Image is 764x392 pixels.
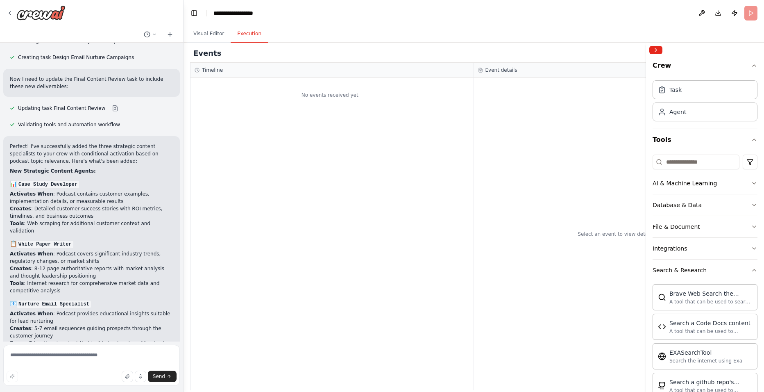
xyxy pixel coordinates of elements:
[17,181,79,188] code: Case Study Developer
[653,201,702,209] div: Database & Data
[17,241,73,248] code: White Paper Writer
[193,48,221,59] h2: Events
[653,128,757,151] button: Tools
[10,168,96,174] strong: New Strategic Content Agents:
[658,293,666,301] img: Bravesearchtool
[18,121,120,128] span: Validating tools and automation workflow
[10,251,53,257] strong: Activates When
[10,280,24,286] strong: Tools
[669,289,752,298] div: Brave Web Search the internet
[10,221,24,226] strong: Tools
[10,325,173,340] li: : 5-7 email sequences guiding prospects through the customer journey
[153,373,165,380] span: Send
[653,173,757,194] button: AI & Machine Learning
[10,75,173,90] p: Now I need to update the Final Content Review task to include these new deliverables:
[653,57,757,77] button: Crew
[669,349,742,357] div: EXASearchTool
[669,319,752,327] div: Search a Code Docs content
[578,231,653,237] div: Select an event to view details
[187,25,231,43] button: Visual Editor
[231,25,268,43] button: Execution
[10,340,173,354] li: : Educational content that builds trust and qualifies leads over time
[148,371,177,382] button: Send
[653,238,757,259] button: Integrations
[17,301,91,308] code: Nurture Email Specialist
[653,266,707,274] div: Search & Research
[653,179,717,187] div: AI & Machine Learning
[213,9,269,17] nav: breadcrumb
[141,30,160,39] button: Switch to previous chat
[653,244,687,253] div: Integrations
[7,371,18,382] button: Improve this prompt
[653,260,757,281] button: Search & Research
[658,323,666,331] img: Codedocssearchtool
[10,190,173,205] li: : Podcast contains customer examples, implementation details, or measurable results
[658,352,666,360] img: Exasearchtool
[10,220,173,235] li: : Web scraping for additional customer context and validation
[10,180,79,187] strong: 📊
[10,206,31,212] strong: Creates
[10,143,173,165] p: Perfect! I've successfully added the three strategic content specialists to your crew with condit...
[10,266,31,271] strong: Creates
[16,5,66,20] img: Logo
[658,382,666,390] img: Githubsearchtool
[10,205,173,220] li: : Detailed customer success stories with ROI metrics, timelines, and business outcomes
[653,77,757,128] div: Crew
[653,223,700,231] div: File & Document
[669,358,742,364] div: Search the internet using Exa
[485,67,517,73] h3: Event details
[190,82,469,108] div: No events received yet
[669,299,752,305] div: A tool that can be used to search the internet with a search_query.
[10,311,53,317] strong: Activates When
[10,250,173,265] li: : Podcast covers significant industry trends, regulatory changes, or market shifts
[649,46,662,54] button: Collapse right sidebar
[18,54,134,61] span: Creating task Design Email Nurture Campaigns
[669,328,752,335] div: A tool that can be used to semantic search a query from a Code Docs content.
[135,371,146,382] button: Click to speak your automation idea
[10,300,91,307] strong: 📧
[10,310,173,325] li: : Podcast provides educational insights suitable for lead nurturing
[10,240,73,247] strong: 📋
[653,216,757,237] button: File & Document
[10,191,53,197] strong: Activates When
[122,371,133,382] button: Upload files
[188,7,200,19] button: Hide left sidebar
[10,326,31,331] strong: Creates
[653,194,757,216] button: Database & Data
[202,67,223,73] h3: Timeline
[10,265,173,280] li: : 8-12 page authoritative reports with market analysis and thought leadership positioning
[669,86,682,94] div: Task
[18,105,105,112] span: Updating task Final Content Review
[10,280,173,294] li: : Internet research for comprehensive market data and competitive analysis
[669,378,752,386] div: Search a github repo's content
[10,340,26,346] strong: Focus
[669,108,686,116] div: Agent
[643,43,649,392] button: Toggle Sidebar
[163,30,177,39] button: Start a new chat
